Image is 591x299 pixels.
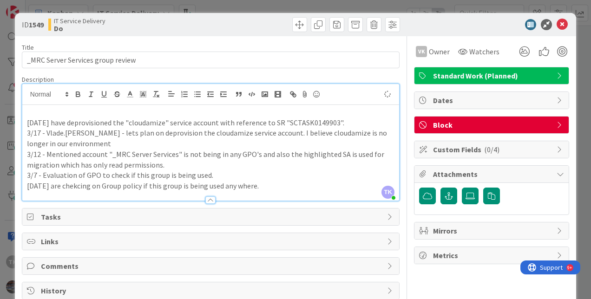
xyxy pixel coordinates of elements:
span: Custom Fields [433,144,552,155]
span: Attachments [433,169,552,180]
span: TK [381,186,394,199]
p: 3/17 - Vlade.[PERSON_NAME] - lets plan on deprovision the cloudamize service account. I believe c... [27,128,394,149]
label: Title [22,43,34,52]
span: Comments [41,260,382,272]
span: Metrics [433,250,552,261]
div: 9+ [47,4,52,11]
span: Links [41,236,382,247]
input: type card name here... [22,52,400,68]
b: 1549 [29,20,44,29]
b: Do [54,25,105,32]
div: VK [416,46,427,57]
p: [DATE] are chekcing on Group policy if this group is being used any where. [27,181,394,191]
span: IT Service Delivery [54,17,105,25]
span: History [41,285,382,296]
p: 3/12 - Mentioned account "_MRC Server Services" is not being in any GPO's and also the highlighte... [27,149,394,170]
span: Mirrors [433,225,552,236]
span: Description [22,75,54,84]
span: Owner [429,46,450,57]
span: Watchers [469,46,499,57]
p: 3/7 - Evaluation of GPO to check if this group is being used. [27,170,394,181]
span: Standard Work (Planned) [433,70,552,81]
span: Support [20,1,42,13]
span: ( 0/4 ) [484,145,499,154]
p: [DATE] have deprovisioned the "cloudamize" service account with reference to SR "SCTASK0149903". [27,117,394,128]
span: Dates [433,95,552,106]
span: ID [22,19,44,30]
span: Block [433,119,552,130]
span: Tasks [41,211,382,222]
